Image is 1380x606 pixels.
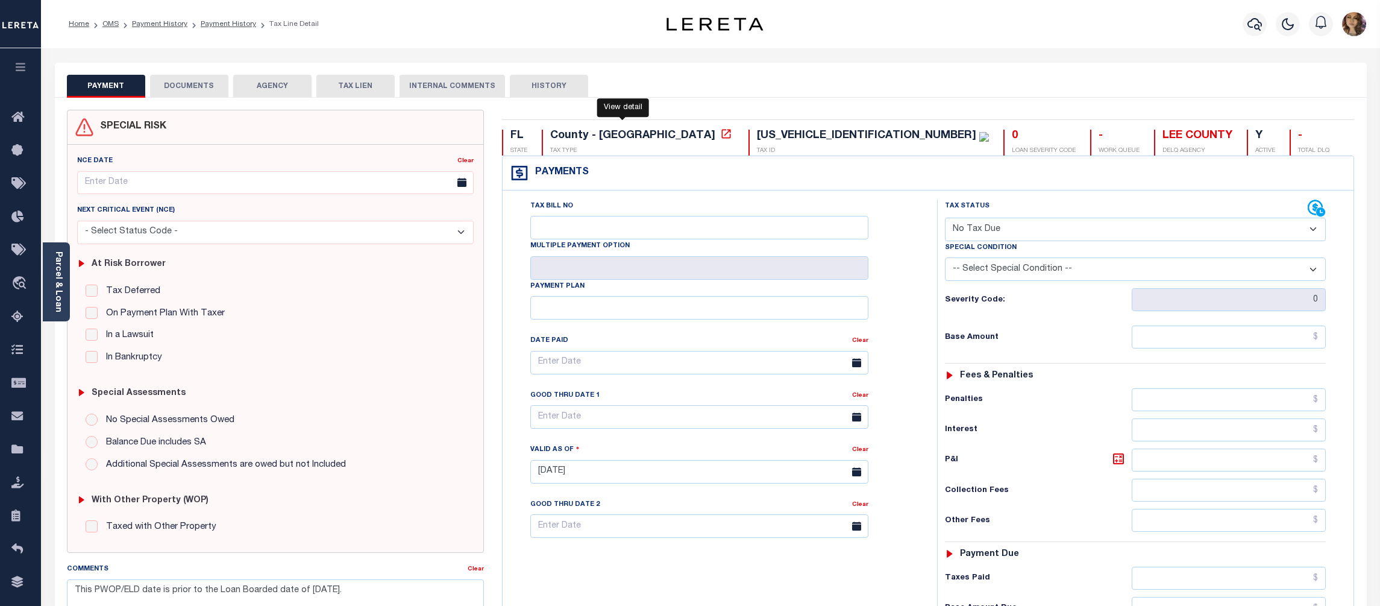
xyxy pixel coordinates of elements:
[1132,567,1326,590] input: $
[1255,130,1275,143] div: Y
[597,98,649,118] div: View detail
[945,573,1132,583] h6: Taxes Paid
[94,121,166,133] h4: SPECIAL RISK
[54,251,62,312] a: Parcel & Loan
[550,130,715,141] div: County - [GEOGRAPHIC_DATA]
[945,425,1132,435] h6: Interest
[1162,147,1232,156] p: DELQ AGENCY
[666,17,763,31] img: logo-dark.svg
[102,21,119,28] a: OMS
[529,167,589,178] h4: Payments
[100,414,234,428] label: No Special Assessments Owed
[550,147,734,156] p: TAX TYPE
[530,282,585,292] label: Payment Plan
[945,395,1132,405] h6: Penalties
[1132,418,1326,441] input: $
[92,388,186,399] h6: Special Assessments
[1132,509,1326,532] input: $
[77,171,474,195] input: Enter Date
[510,75,588,98] button: HISTORY
[1162,130,1232,143] div: LEE COUNTY
[100,285,160,298] label: Tax Deferred
[69,21,89,28] a: Home
[1012,130,1076,143] div: 0
[852,447,868,453] a: Clear
[530,405,868,429] input: Enter Date
[530,444,580,455] label: Valid as Of
[67,564,108,575] label: Comments
[852,393,868,399] a: Clear
[510,130,527,143] div: FL
[100,329,154,342] label: In a Lawsuit
[945,516,1132,526] h6: Other Fees
[150,75,228,98] button: DOCUMENTS
[757,147,989,156] p: TAX ID
[256,19,319,30] li: Tax Line Detail
[100,351,162,365] label: In Bankruptcy
[530,391,600,401] label: Good Thru Date 1
[945,201,990,212] label: Tax Status
[1012,147,1076,156] p: LOAN SEVERITY CODE
[316,75,395,98] button: TAX LIEN
[852,502,868,508] a: Clear
[1255,147,1275,156] p: ACTIVE
[1132,449,1326,472] input: $
[945,333,1132,342] h6: Base Amount
[1099,130,1140,143] div: -
[510,147,527,156] p: STATE
[1298,147,1329,156] p: TOTAL DLQ
[945,452,1132,469] h6: P&I
[945,486,1132,496] h6: Collection Fees
[100,436,206,450] label: Balance Due includes SA
[400,75,505,98] button: INTERNAL COMMENTS
[233,75,312,98] button: AGENCY
[530,514,868,538] input: Enter Date
[1132,388,1326,411] input: $
[77,206,175,216] label: Next Critical Event (NCE)
[530,500,600,510] label: Good Thru Date 2
[92,496,209,506] h6: with Other Property (WOP)
[132,21,187,28] a: Payment History
[530,201,573,212] label: Tax Bill No
[530,351,868,374] input: Enter Date
[92,259,166,270] h6: At Risk Borrower
[468,566,484,572] a: Clear
[201,21,256,28] a: Payment History
[457,158,474,164] a: Clear
[67,75,145,98] button: PAYMENT
[945,243,1017,253] label: Special Condition
[852,338,868,344] a: Clear
[1132,326,1326,349] input: $
[100,458,346,472] label: Additional Special Assessments are owed but not Included
[530,336,568,346] label: Date Paid
[11,276,31,292] i: travel_explore
[960,371,1033,381] h6: Fees & Penalties
[100,307,225,321] label: On Payment Plan With Taxer
[757,130,976,141] div: [US_VEHICLE_IDENTIFICATION_NUMBER]
[979,132,989,142] img: check-icon-green.svg
[100,520,216,534] label: Taxed with Other Property
[1298,130,1329,143] div: -
[960,549,1019,560] h6: Payment due
[1132,479,1326,502] input: $
[77,156,113,166] label: NCE Date
[530,241,630,251] label: Multiple Payment Option
[1099,147,1140,156] p: WORK QUEUE
[945,295,1132,305] h6: Severity Code:
[530,460,868,484] input: Enter Date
